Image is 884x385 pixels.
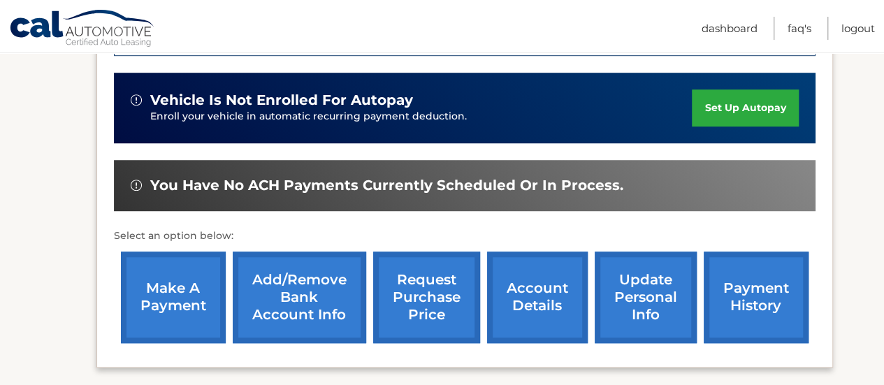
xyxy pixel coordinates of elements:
a: Logout [841,17,875,40]
a: make a payment [121,252,226,343]
img: alert-white.svg [131,180,142,191]
a: FAQ's [788,17,811,40]
img: alert-white.svg [131,94,142,106]
a: Cal Automotive [9,9,156,50]
a: request purchase price [373,252,480,343]
a: Add/Remove bank account info [233,252,366,343]
a: account details [487,252,588,343]
p: Select an option below: [114,228,816,245]
span: vehicle is not enrolled for autopay [150,92,413,109]
a: payment history [704,252,809,343]
p: Enroll your vehicle in automatic recurring payment deduction. [150,109,693,124]
a: Dashboard [702,17,758,40]
a: set up autopay [692,89,798,126]
a: update personal info [595,252,697,343]
span: You have no ACH payments currently scheduled or in process. [150,177,623,194]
